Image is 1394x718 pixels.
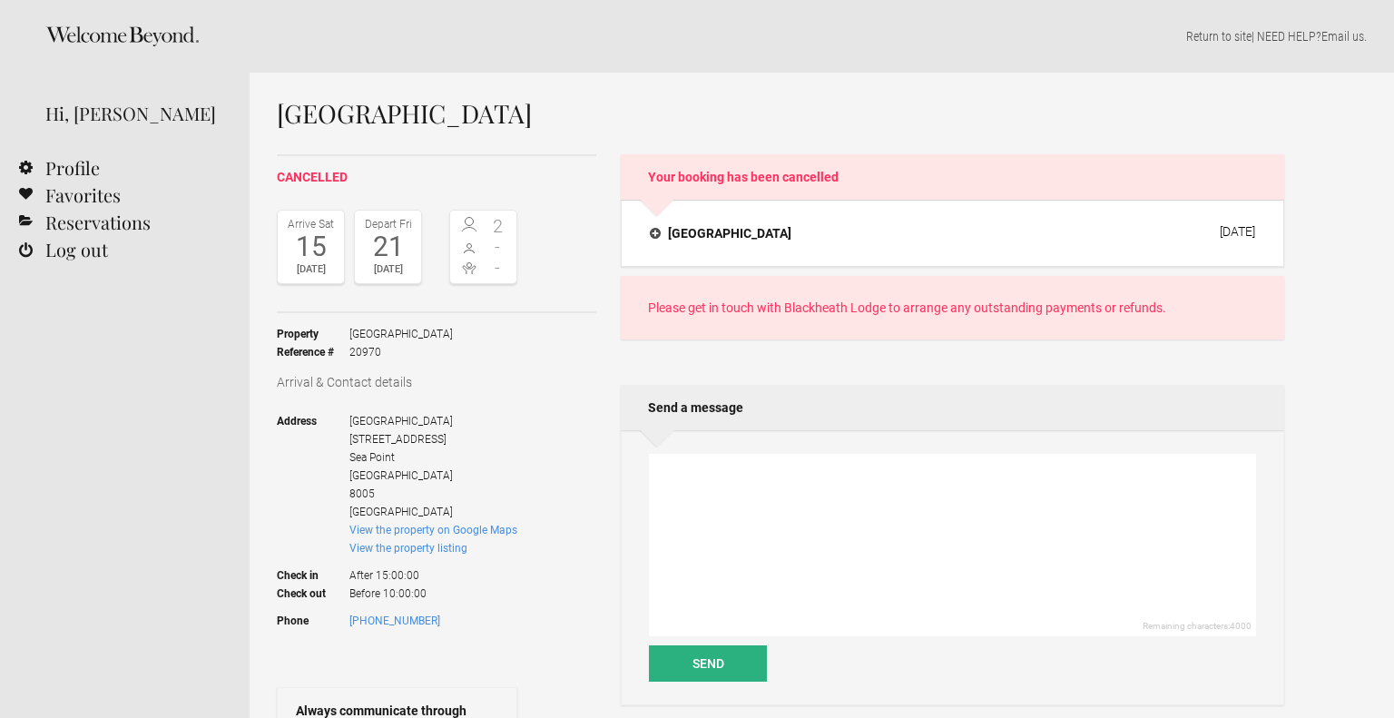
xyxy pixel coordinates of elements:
a: View the property on Google Maps [349,524,517,536]
div: Arrive Sat [282,215,339,233]
a: [PHONE_NUMBER] [349,615,440,627]
div: Hi, [PERSON_NAME] [45,100,222,127]
span: 2 [484,217,513,235]
strong: Check in [277,557,349,585]
a: Return to site [1186,29,1252,44]
div: 15 [282,233,339,261]
h2: Your booking has been cancelled [621,154,1284,200]
p: Please get in touch with Blackheath Lodge to arrange any outstanding payments or refunds. [648,299,1257,317]
span: Sea Point [349,451,395,464]
div: [DATE] [1220,224,1255,239]
button: [GEOGRAPHIC_DATA] [DATE] [635,214,1270,252]
span: [GEOGRAPHIC_DATA] [349,415,453,428]
span: - [484,238,513,256]
span: [GEOGRAPHIC_DATA] [349,325,453,343]
div: 21 [359,233,417,261]
a: View the property listing [349,542,467,555]
h1: [GEOGRAPHIC_DATA] [277,100,1284,127]
strong: Reference # [277,343,349,361]
strong: Address [277,412,349,521]
h4: [GEOGRAPHIC_DATA] [650,224,791,242]
strong: Check out [277,585,349,603]
span: - [484,259,513,277]
span: [GEOGRAPHIC_DATA] [349,469,453,482]
a: Email us [1321,29,1364,44]
h2: cancelled [277,168,596,187]
div: [DATE] [282,261,339,279]
span: 20970 [349,343,453,361]
strong: Property [277,325,349,343]
span: [STREET_ADDRESS] [349,433,447,446]
div: Depart Fri [359,215,417,233]
p: | NEED HELP? . [277,27,1367,45]
span: After 15:00:00 [349,557,517,585]
h2: Send a message [621,385,1284,430]
div: [DATE] [359,261,417,279]
span: [GEOGRAPHIC_DATA] [349,506,453,518]
h3: Arrival & Contact details [277,373,596,391]
button: Send [649,645,767,682]
span: 8005 [349,487,375,500]
span: Before 10:00:00 [349,585,517,603]
strong: Phone [277,612,349,630]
